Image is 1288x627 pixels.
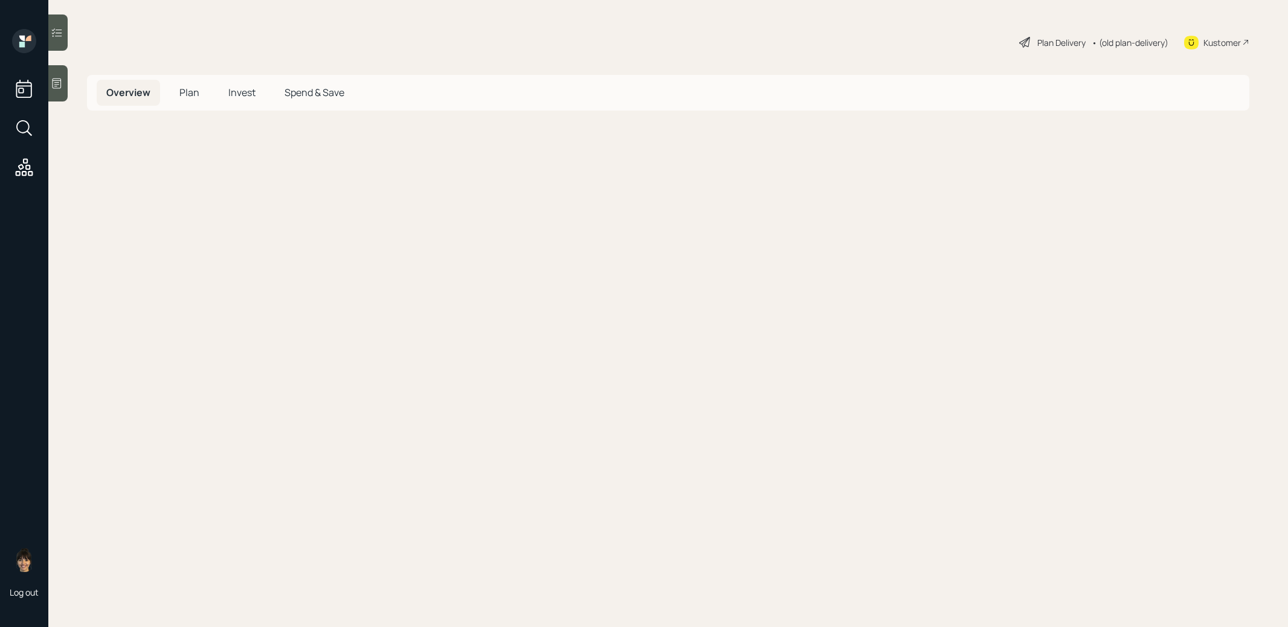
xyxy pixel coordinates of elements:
[1037,36,1086,49] div: Plan Delivery
[1203,36,1241,49] div: Kustomer
[10,587,39,598] div: Log out
[1092,36,1168,49] div: • (old plan-delivery)
[106,86,150,99] span: Overview
[228,86,256,99] span: Invest
[285,86,344,99] span: Spend & Save
[179,86,199,99] span: Plan
[12,548,36,572] img: treva-nostdahl-headshot.png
